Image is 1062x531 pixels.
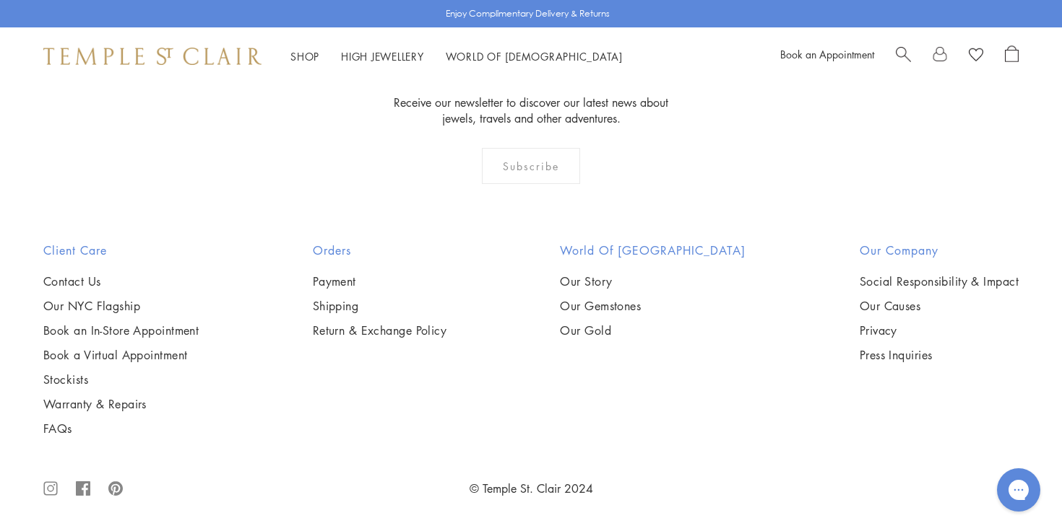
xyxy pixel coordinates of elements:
[43,273,199,289] a: Contact Us
[290,48,623,66] nav: Main navigation
[313,298,447,314] a: Shipping
[43,298,199,314] a: Our NYC Flagship
[860,347,1019,363] a: Press Inquiries
[1005,45,1019,67] a: Open Shopping Bag
[43,242,199,259] h2: Client Care
[385,95,678,126] p: Receive our newsletter to discover our latest news about jewels, travels and other adventures.
[780,47,874,61] a: Book an Appointment
[560,242,746,259] h2: World of [GEOGRAPHIC_DATA]
[969,45,983,67] a: View Wishlist
[860,322,1019,338] a: Privacy
[43,322,199,338] a: Book an In-Store Appointment
[43,372,199,387] a: Stockists
[860,273,1019,289] a: Social Responsibility & Impact
[341,49,424,63] a: High JewelleryHigh Jewellery
[43,48,262,65] img: Temple St. Clair
[313,322,447,338] a: Return & Exchange Policy
[482,148,581,184] div: Subscribe
[446,49,623,63] a: World of [DEMOGRAPHIC_DATA]World of [DEMOGRAPHIC_DATA]
[470,480,593,496] a: © Temple St. Clair 2024
[43,421,199,436] a: FAQs
[313,242,447,259] h2: Orders
[290,49,319,63] a: ShopShop
[860,242,1019,259] h2: Our Company
[313,273,447,289] a: Payment
[446,6,610,21] p: Enjoy Complimentary Delivery & Returns
[43,396,199,412] a: Warranty & Repairs
[560,273,746,289] a: Our Story
[860,298,1019,314] a: Our Causes
[896,45,911,67] a: Search
[560,298,746,314] a: Our Gemstones
[560,322,746,338] a: Our Gold
[990,463,1048,517] iframe: Gorgias live chat messenger
[43,347,199,363] a: Book a Virtual Appointment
